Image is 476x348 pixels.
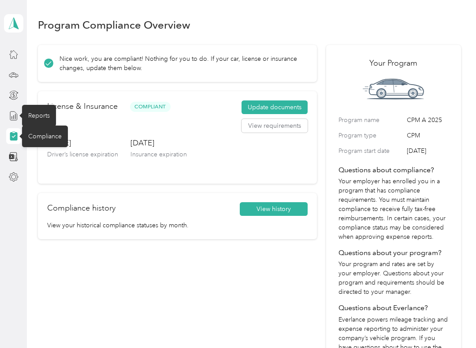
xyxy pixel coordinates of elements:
h2: Compliance history [47,202,115,214]
h2: License & Insurance [47,100,118,112]
p: View your historical compliance statuses by month. [47,221,308,230]
label: Program start date [338,146,404,155]
p: Insurance expiration [130,150,187,159]
label: Program name [338,115,404,125]
iframe: Everlance-gr Chat Button Frame [427,299,476,348]
span: CPM [407,131,449,140]
span: [DATE] [407,146,449,155]
span: CPM A 2025 [407,115,449,125]
p: Nice work, you are compliant! Nothing for you to do. If your car, license or insurance changes, u... [59,54,305,73]
div: Compliance [22,126,68,147]
button: View history [240,202,308,216]
h2: Your Program [338,57,449,69]
label: Program type [338,131,404,140]
div: Reports [22,105,56,126]
button: View requirements [242,119,308,133]
h3: [DATE] [130,137,187,148]
h3: [DATE] [47,137,118,148]
p: Your employer has enrolled you in a program that has compliance requirements. You must maintain c... [338,177,449,241]
span: Compliant [130,102,171,112]
h4: Questions about compliance? [338,165,449,175]
p: Driver’s license expiration [47,150,118,159]
h1: Program Compliance Overview [38,20,190,30]
h4: Questions about Everlance? [338,303,449,313]
h4: Questions about your program? [338,248,449,258]
p: Your program and rates are set by your employer. Questions about your program and requirements sh... [338,259,449,296]
button: Update documents [242,100,308,115]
